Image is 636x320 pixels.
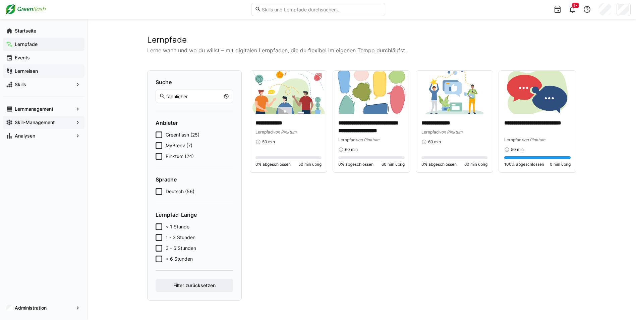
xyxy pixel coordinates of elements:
[345,147,358,152] span: 60 min
[166,142,192,149] span: MyBreev (7)
[333,71,410,114] img: image
[166,153,194,160] span: Pinktum (24)
[166,256,193,262] span: > 6 Stunden
[156,79,233,86] h4: Suche
[156,279,233,292] button: Filter zurücksetzen
[166,223,189,230] span: < 1 Stunde
[382,162,405,167] span: 60 min übrig
[273,129,296,135] span: von Pinktum
[511,147,524,152] span: 50 min
[166,234,195,241] span: 1 - 3 Stunden
[261,6,381,12] input: Skills und Lernpfade durchsuchen…
[172,282,217,289] span: Filter zurücksetzen
[166,93,220,99] input: Lernpfade suchen
[421,162,457,167] span: 0% abgeschlossen
[166,245,196,252] span: 3 - 6 Stunden
[166,131,199,138] span: Greenflash (25)
[250,71,327,114] img: image
[298,162,322,167] span: 50 min übrig
[156,211,233,218] h4: Lernpfad-Länge
[504,162,544,167] span: 100% abgeschlossen
[147,35,576,45] h2: Lernpfade
[550,162,571,167] span: 0 min übrig
[262,139,275,145] span: 50 min
[416,71,493,114] img: image
[522,137,545,142] span: von Pinktum
[338,137,356,142] span: Lernpfad
[573,3,578,7] span: 9+
[439,129,462,135] span: von Pinktum
[356,137,379,142] span: von Pinktum
[464,162,487,167] span: 60 min übrig
[421,129,439,135] span: Lernpfad
[156,176,233,183] h4: Sprache
[338,162,373,167] span: 0% abgeschlossen
[255,162,291,167] span: 0% abgeschlossen
[255,129,273,135] span: Lernpfad
[156,119,233,126] h4: Anbieter
[166,188,194,195] span: Deutsch (56)
[504,137,522,142] span: Lernpfad
[147,46,576,54] p: Lerne wann und wo du willst – mit digitalen Lernpfaden, die du flexibel im eigenen Tempo durchläu...
[499,71,576,114] img: image
[428,139,441,145] span: 60 min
